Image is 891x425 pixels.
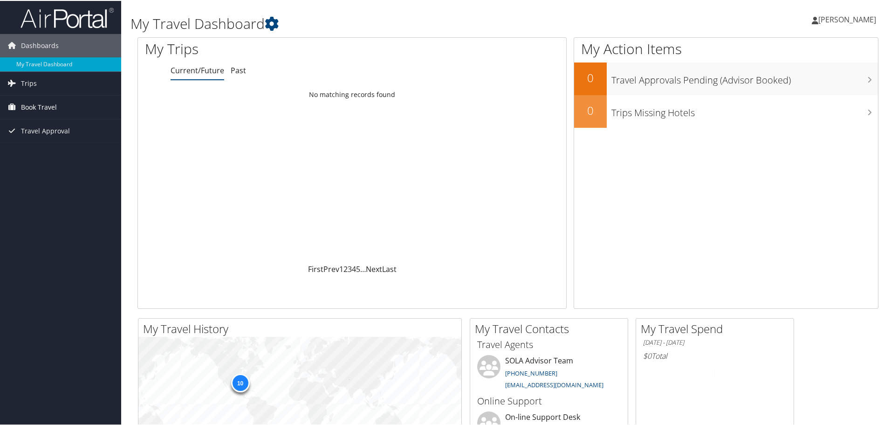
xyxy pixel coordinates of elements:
h1: My Travel Dashboard [130,13,634,33]
span: [PERSON_NAME] [818,14,876,24]
a: First [308,263,323,273]
span: … [360,263,366,273]
a: 3 [348,263,352,273]
a: Past [231,64,246,75]
a: [PERSON_NAME] [812,5,885,33]
h2: My Travel History [143,320,461,336]
a: Next [366,263,382,273]
a: [EMAIL_ADDRESS][DOMAIN_NAME] [505,380,603,388]
h3: Travel Agents [477,337,621,350]
a: 2 [343,263,348,273]
a: Current/Future [171,64,224,75]
h1: My Action Items [574,38,878,58]
h2: 0 [574,69,607,85]
a: 0Trips Missing Hotels [574,94,878,127]
a: Prev [323,263,339,273]
span: Trips [21,71,37,94]
h3: Travel Approvals Pending (Advisor Booked) [611,68,878,86]
h6: [DATE] - [DATE] [643,337,787,346]
a: [PHONE_NUMBER] [505,368,557,376]
a: 4 [352,263,356,273]
td: No matching records found [138,85,566,102]
h3: Trips Missing Hotels [611,101,878,118]
a: Last [382,263,397,273]
h2: My Travel Spend [641,320,794,336]
img: airportal-logo.png [21,6,114,28]
h6: Total [643,350,787,360]
h2: 0 [574,102,607,118]
li: SOLA Advisor Team [473,354,625,392]
a: 1 [339,263,343,273]
span: Dashboards [21,33,59,56]
span: Travel Approval [21,118,70,142]
a: 0Travel Approvals Pending (Advisor Booked) [574,62,878,94]
h2: My Travel Contacts [475,320,628,336]
span: $0 [643,350,651,360]
span: Book Travel [21,95,57,118]
div: 10 [231,373,249,391]
a: 5 [356,263,360,273]
h3: Online Support [477,394,621,407]
h1: My Trips [145,38,381,58]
